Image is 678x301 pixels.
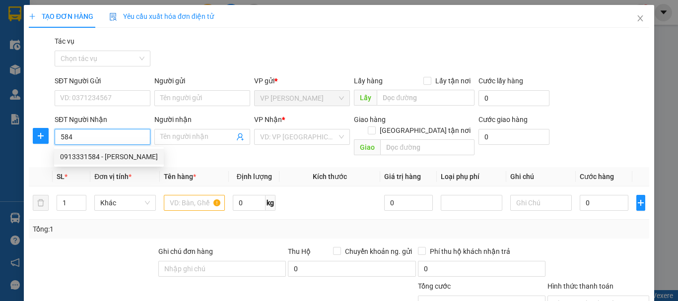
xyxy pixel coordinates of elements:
input: 0 [384,195,433,211]
span: Đơn vị tính [94,173,132,181]
button: delete [33,195,49,211]
span: Khác [100,195,150,210]
div: SĐT Người Nhận [55,114,150,125]
span: Giá trị hàng [384,173,421,181]
label: Tác vụ [55,37,74,45]
img: icon [109,13,117,21]
label: Cước lấy hàng [478,77,523,85]
th: Loại phụ phí [437,167,506,186]
div: Người gửi [154,75,250,86]
span: TẠO ĐƠN HÀNG [29,12,93,20]
input: Cước lấy hàng [478,90,549,106]
input: VD: Bàn, Ghế [164,195,225,211]
label: Hình thức thanh toán [547,282,613,290]
button: Close [626,5,654,33]
th: Ghi chú [506,167,576,186]
span: Chuyển khoản ng. gửi [341,246,416,257]
span: [GEOGRAPHIC_DATA] tận nơi [376,125,475,136]
span: kg [266,195,275,211]
span: Tổng cước [418,282,451,290]
span: Lấy [354,90,377,106]
span: Lấy tận nơi [431,75,475,86]
span: Yêu cầu xuất hóa đơn điện tử [109,12,214,20]
span: VP Ngọc Hồi [260,91,344,106]
label: Cước giao hàng [478,116,528,123]
span: Phí thu hộ khách nhận trả [426,246,514,257]
div: Tổng: 1 [33,224,263,235]
span: SL [57,173,65,181]
span: Cước hàng [580,173,614,181]
div: SĐT Người Gửi [55,75,150,86]
input: Dọc đường [380,139,475,155]
input: Dọc đường [377,90,475,106]
span: user-add [236,133,244,141]
input: Ghi Chú [510,195,572,211]
span: VP Nhận [254,116,282,123]
div: VP gửi [254,75,350,86]
span: Giao [354,139,380,155]
span: Thu Hộ [288,247,311,255]
span: Tên hàng [164,173,196,181]
span: plus [637,199,645,207]
label: Ghi chú đơn hàng [158,247,213,255]
span: Lấy hàng [354,77,383,85]
span: plus [33,132,48,140]
span: plus [29,13,36,20]
input: Ghi chú đơn hàng [158,261,286,277]
button: plus [636,195,645,211]
div: 0913331584 - [PERSON_NAME] [60,151,158,162]
span: close [636,14,644,22]
div: Người nhận [154,114,250,125]
span: Kích thước [313,173,347,181]
div: 0913331584 - c hằng [54,149,164,165]
span: Giao hàng [354,116,386,123]
input: Cước giao hàng [478,129,549,145]
button: plus [33,128,49,144]
span: Định lượng [237,173,272,181]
